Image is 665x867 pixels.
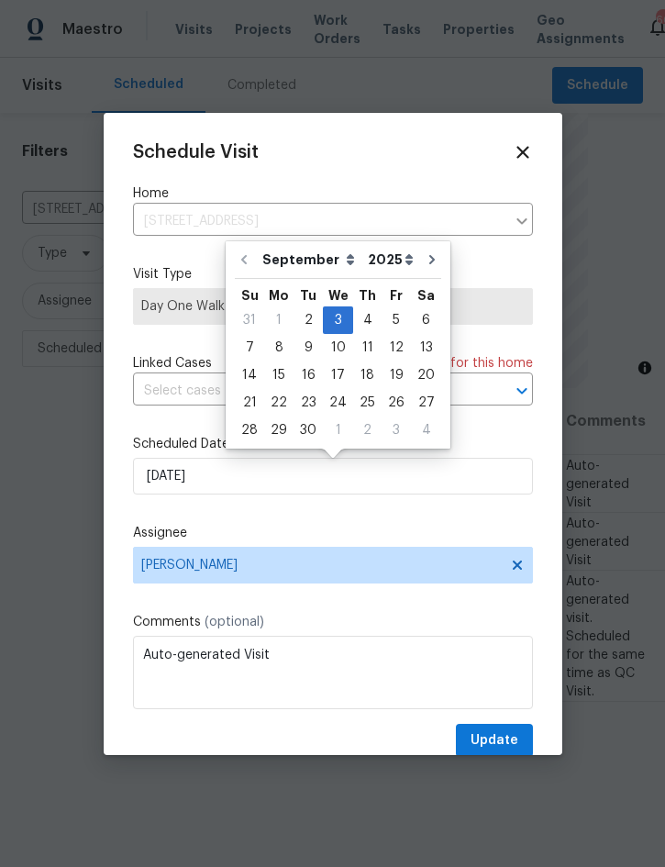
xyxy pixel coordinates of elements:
[323,390,353,416] div: 24
[258,246,363,273] select: Month
[133,143,259,161] span: Schedule Visit
[417,289,435,302] abbr: Saturday
[294,390,323,416] div: 23
[235,390,264,416] div: 21
[133,354,212,372] span: Linked Cases
[323,361,353,389] div: Wed Sep 17 2025
[294,334,323,361] div: Tue Sep 09 2025
[411,390,441,416] div: 27
[382,335,411,361] div: 12
[141,558,501,572] span: [PERSON_NAME]
[235,417,264,444] div: Sun Sep 28 2025
[411,417,441,443] div: 4
[353,335,382,361] div: 11
[353,307,382,333] div: 4
[411,389,441,417] div: Sat Sep 27 2025
[411,362,441,388] div: 20
[363,246,418,273] select: Year
[382,390,411,416] div: 26
[382,417,411,443] div: 3
[300,289,316,302] abbr: Tuesday
[264,390,294,416] div: 22
[418,241,446,278] button: Go to next month
[323,335,353,361] div: 10
[241,289,259,302] abbr: Sunday
[133,435,533,453] label: Scheduled Date
[471,729,518,752] span: Update
[264,307,294,333] div: 1
[235,306,264,334] div: Sun Aug 31 2025
[264,335,294,361] div: 8
[323,306,353,334] div: Wed Sep 03 2025
[133,524,533,542] label: Assignee
[294,307,323,333] div: 2
[353,417,382,443] div: 2
[133,458,533,495] input: M/D/YYYY
[294,417,323,443] div: 30
[323,389,353,417] div: Wed Sep 24 2025
[133,377,482,406] input: Select cases
[264,417,294,444] div: Mon Sep 29 2025
[411,417,441,444] div: Sat Oct 04 2025
[294,306,323,334] div: Tue Sep 02 2025
[133,207,505,236] input: Enter in an address
[294,389,323,417] div: Tue Sep 23 2025
[264,362,294,388] div: 15
[382,362,411,388] div: 19
[509,378,535,404] button: Open
[294,335,323,361] div: 9
[323,307,353,333] div: 3
[294,362,323,388] div: 16
[411,306,441,334] div: Sat Sep 06 2025
[382,361,411,389] div: Fri Sep 19 2025
[353,306,382,334] div: Thu Sep 04 2025
[269,289,289,302] abbr: Monday
[235,417,264,443] div: 28
[235,362,264,388] div: 14
[323,417,353,443] div: 1
[382,307,411,333] div: 5
[456,724,533,758] button: Update
[382,334,411,361] div: Fri Sep 12 2025
[328,289,349,302] abbr: Wednesday
[411,334,441,361] div: Sat Sep 13 2025
[382,306,411,334] div: Fri Sep 05 2025
[235,335,264,361] div: 7
[411,361,441,389] div: Sat Sep 20 2025
[323,417,353,444] div: Wed Oct 01 2025
[294,417,323,444] div: Tue Sep 30 2025
[235,389,264,417] div: Sun Sep 21 2025
[264,417,294,443] div: 29
[353,390,382,416] div: 25
[133,613,533,631] label: Comments
[353,334,382,361] div: Thu Sep 11 2025
[141,297,525,316] span: Day One Walk
[353,417,382,444] div: Thu Oct 02 2025
[264,389,294,417] div: Mon Sep 22 2025
[411,335,441,361] div: 13
[235,334,264,361] div: Sun Sep 07 2025
[390,289,403,302] abbr: Friday
[353,362,382,388] div: 18
[323,334,353,361] div: Wed Sep 10 2025
[323,362,353,388] div: 17
[264,334,294,361] div: Mon Sep 08 2025
[359,289,376,302] abbr: Thursday
[133,265,533,283] label: Visit Type
[235,307,264,333] div: 31
[513,142,533,162] span: Close
[133,636,533,709] textarea: Auto-generated Visit
[230,241,258,278] button: Go to previous month
[133,184,533,203] label: Home
[353,361,382,389] div: Thu Sep 18 2025
[411,307,441,333] div: 6
[382,417,411,444] div: Fri Oct 03 2025
[294,361,323,389] div: Tue Sep 16 2025
[264,361,294,389] div: Mon Sep 15 2025
[235,361,264,389] div: Sun Sep 14 2025
[382,389,411,417] div: Fri Sep 26 2025
[353,389,382,417] div: Thu Sep 25 2025
[264,306,294,334] div: Mon Sep 01 2025
[205,616,264,628] span: (optional)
